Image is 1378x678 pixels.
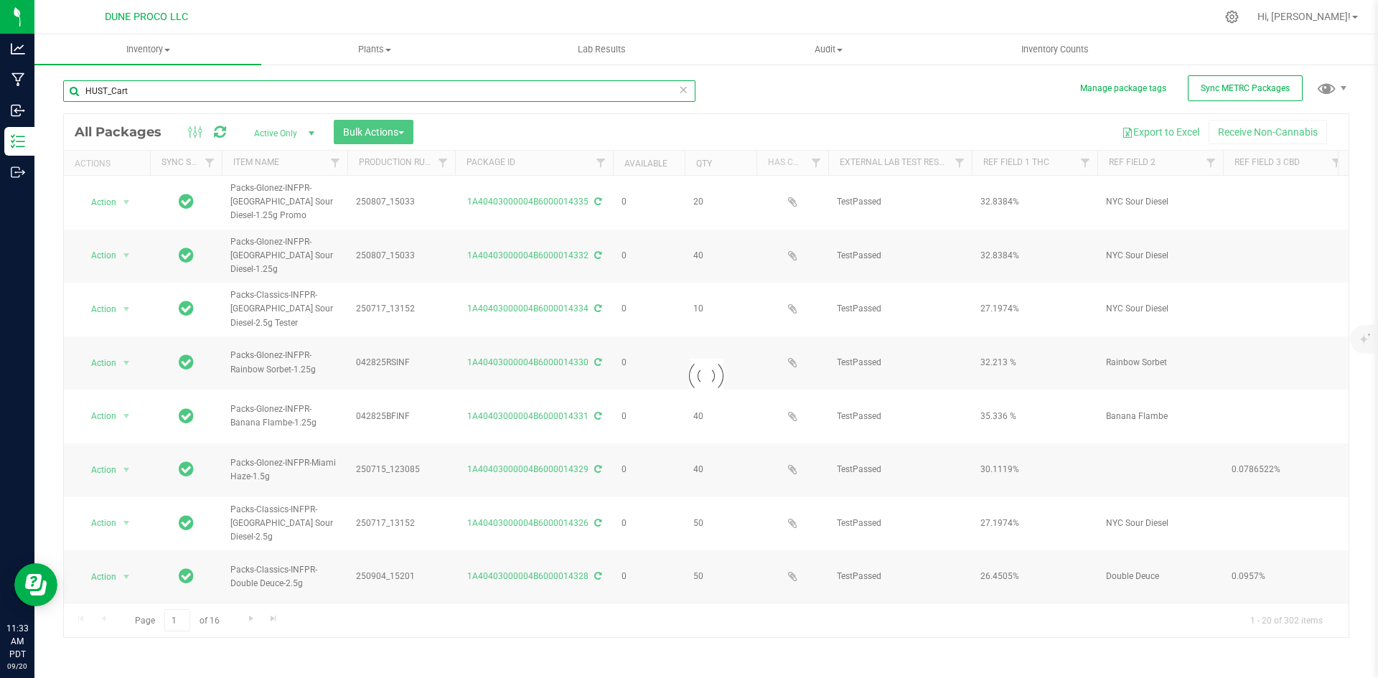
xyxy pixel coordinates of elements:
a: Plants [261,34,488,65]
input: Search Package ID, Item Name, SKU, Lot or Part Number... [63,80,695,102]
span: Inventory [34,43,261,56]
inline-svg: Outbound [11,165,25,179]
p: 09/20 [6,661,28,672]
inline-svg: Inventory [11,134,25,149]
a: Lab Results [488,34,715,65]
span: Plants [262,43,487,56]
span: Audit [716,43,941,56]
a: Inventory Counts [942,34,1168,65]
inline-svg: Analytics [11,42,25,56]
div: Manage settings [1223,10,1241,24]
a: Inventory [34,34,261,65]
p: 11:33 AM PDT [6,622,28,661]
inline-svg: Manufacturing [11,72,25,87]
span: DUNE PROCO LLC [105,11,188,23]
span: Sync METRC Packages [1201,83,1290,93]
span: Inventory Counts [1002,43,1108,56]
a: Audit [715,34,942,65]
iframe: Resource center [14,563,57,606]
span: Clear [678,80,688,99]
button: Sync METRC Packages [1188,75,1303,101]
inline-svg: Inbound [11,103,25,118]
span: Hi, [PERSON_NAME]! [1257,11,1351,22]
span: Lab Results [558,43,645,56]
button: Manage package tags [1080,83,1166,95]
